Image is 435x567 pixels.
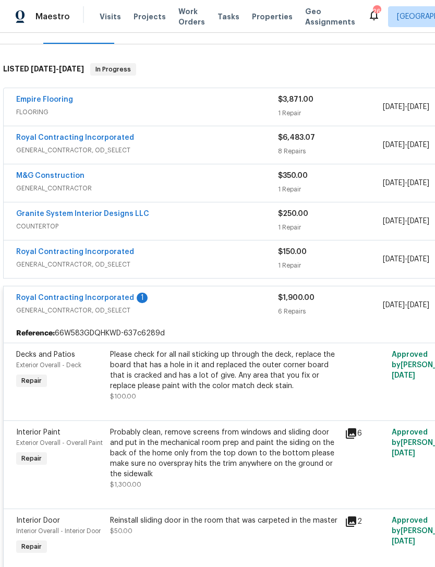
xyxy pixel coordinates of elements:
div: Probably clean, remove screens from windows and sliding door and put in the mechanical room prep ... [110,427,339,479]
span: [DATE] [407,141,429,149]
span: $1,900.00 [278,294,315,301]
div: 6 [345,427,385,440]
span: [DATE] [383,141,405,149]
span: [DATE] [31,65,56,73]
span: [DATE] [383,218,405,225]
span: $250.00 [278,210,308,218]
div: 1 Repair [278,108,383,118]
span: Interior Overall - Interior Door [16,528,101,534]
span: Exterior Overall - Deck [16,362,81,368]
span: - [383,102,429,112]
span: Repair [17,453,46,464]
span: In Progress [91,64,135,75]
a: Royal Contracting Incorporated [16,134,134,141]
div: 8 Repairs [278,146,383,156]
div: 1 Repair [278,222,383,233]
span: $6,483.07 [278,134,315,141]
span: Interior Paint [16,429,61,436]
span: GENERAL_CONTRACTOR, OD_SELECT [16,305,278,316]
span: $150.00 [278,248,307,256]
span: [DATE] [383,301,405,309]
span: Properties [252,11,293,22]
span: $1,300.00 [110,481,141,488]
div: Please check for all nail sticking up through the deck, replace the board that has a hole in it a... [110,349,339,391]
span: [DATE] [392,372,415,379]
span: [DATE] [407,256,429,263]
div: 1 Repair [278,184,383,195]
span: [DATE] [407,179,429,187]
a: Empire Flooring [16,96,73,103]
span: Maestro [35,11,70,22]
div: 1 Repair [278,260,383,271]
span: Decks and Patios [16,351,75,358]
span: - [383,140,429,150]
a: Granite System Interior Designs LLC [16,210,149,218]
span: $100.00 [110,393,136,400]
span: Work Orders [178,6,205,27]
span: Exterior Overall - Overall Paint [16,440,103,446]
span: COUNTERTOP [16,221,278,232]
a: M&G Construction [16,172,84,179]
span: FLOORING [16,107,278,117]
span: Tasks [217,13,239,20]
div: 6 Repairs [278,306,383,317]
h6: LISTED [3,63,84,76]
span: $50.00 [110,528,132,534]
div: 1 [137,293,148,303]
span: $3,871.00 [278,96,313,103]
span: [DATE] [407,301,429,309]
span: - [383,300,429,310]
span: [DATE] [392,538,415,545]
span: [DATE] [392,450,415,457]
span: [DATE] [59,65,84,73]
a: Royal Contracting Incorporated [16,294,134,301]
span: [DATE] [383,179,405,187]
span: GENERAL_CONTRACTOR, OD_SELECT [16,259,278,270]
b: Reference: [16,328,55,339]
span: [DATE] [383,256,405,263]
div: 2 [345,515,385,528]
span: Geo Assignments [305,6,355,27]
span: - [383,216,429,226]
span: - [383,254,429,264]
span: [DATE] [383,103,405,111]
span: - [31,65,84,73]
a: Royal Contracting Incorporated [16,248,134,256]
span: Visits [100,11,121,22]
span: $350.00 [278,172,308,179]
span: - [383,178,429,188]
span: GENERAL_CONTRACTOR, OD_SELECT [16,145,278,155]
span: GENERAL_CONTRACTOR [16,183,278,194]
span: [DATE] [407,218,429,225]
span: Repair [17,376,46,386]
span: [DATE] [407,103,429,111]
span: Projects [134,11,166,22]
div: Reinstall sliding door in the room that was carpeted in the master [110,515,339,526]
div: 26 [373,6,380,17]
span: Interior Door [16,517,60,524]
span: Repair [17,541,46,552]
